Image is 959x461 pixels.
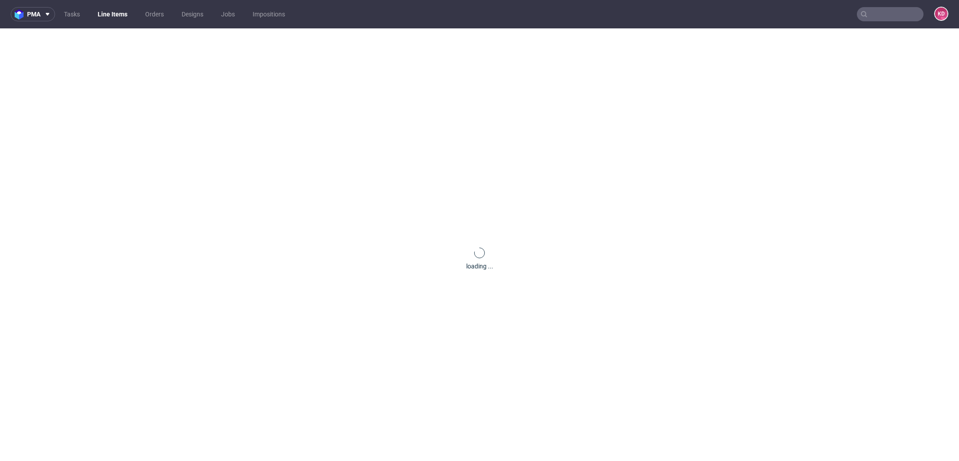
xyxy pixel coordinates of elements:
a: Orders [140,7,169,21]
span: pma [27,11,40,17]
div: loading ... [466,262,493,271]
button: pma [11,7,55,21]
a: Impositions [247,7,290,21]
img: logo [15,9,27,20]
figcaption: KD [935,8,947,20]
a: Designs [176,7,209,21]
a: Tasks [59,7,85,21]
a: Jobs [216,7,240,21]
a: Line Items [92,7,133,21]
